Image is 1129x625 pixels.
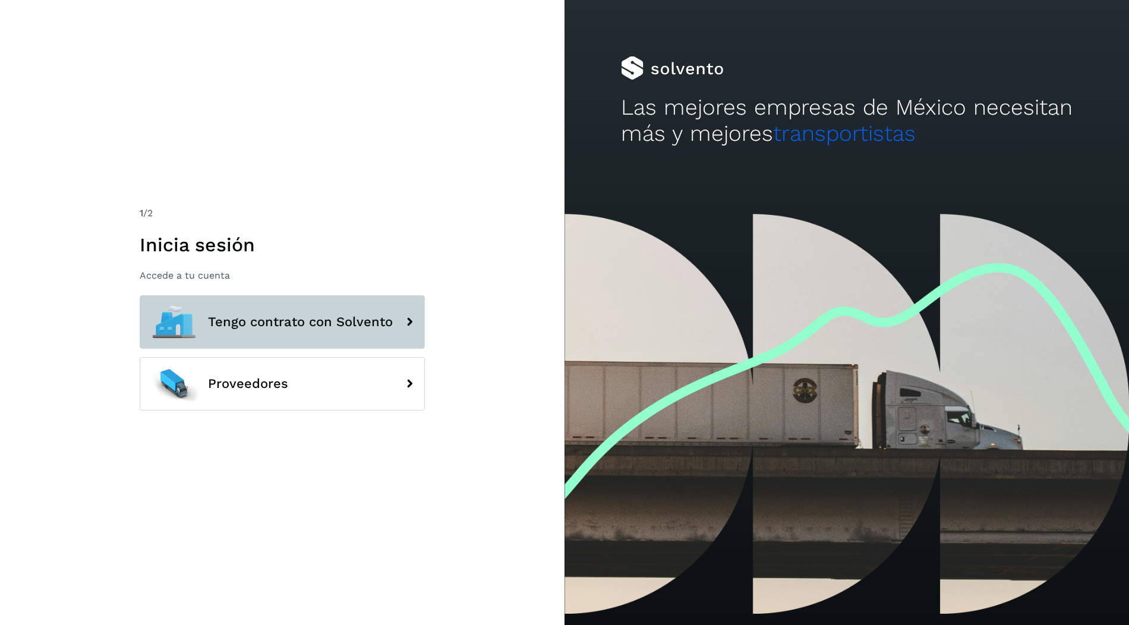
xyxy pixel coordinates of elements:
div: /2 [140,206,425,220]
span: transportistas [773,121,916,146]
h2: Las mejores empresas de México necesitan más y mejores [621,94,1073,147]
span: 1 [140,207,143,219]
span: Proveedores [208,377,288,391]
span: Tengo contrato con Solvento [208,315,393,329]
button: Tengo contrato con Solvento [140,295,425,349]
button: Proveedores [140,357,425,411]
h1: Inicia sesión [140,233,425,256]
p: Accede a tu cuenta [140,270,425,281]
